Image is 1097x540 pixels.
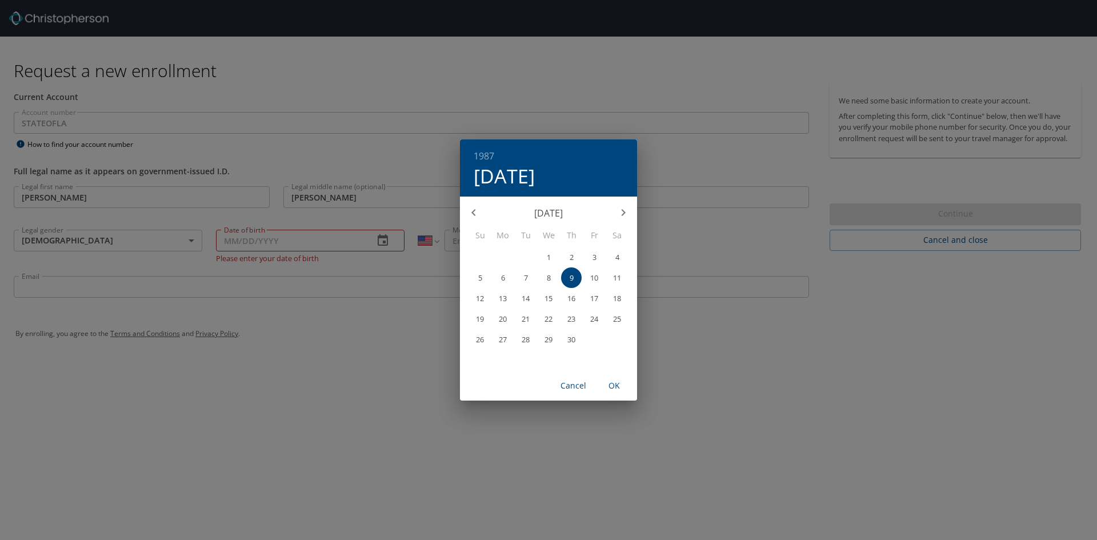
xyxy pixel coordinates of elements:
[515,267,536,288] button: 7
[538,229,559,242] span: We
[470,229,490,242] span: Su
[547,254,551,261] p: 1
[538,309,559,329] button: 22
[470,329,490,350] button: 26
[545,336,552,343] p: 29
[561,247,582,267] button: 2
[538,288,559,309] button: 15
[555,375,591,397] button: Cancel
[570,254,574,261] p: 2
[561,309,582,329] button: 23
[515,329,536,350] button: 28
[596,375,632,397] button: OK
[538,247,559,267] button: 1
[476,336,484,343] p: 26
[522,295,530,302] p: 14
[561,288,582,309] button: 16
[538,267,559,288] button: 8
[590,274,598,282] p: 10
[547,274,551,282] p: 8
[590,315,598,323] p: 24
[613,295,621,302] p: 18
[493,309,513,329] button: 20
[561,329,582,350] button: 30
[545,315,552,323] p: 22
[470,309,490,329] button: 19
[538,329,559,350] button: 29
[584,229,604,242] span: Fr
[584,247,604,267] button: 3
[476,315,484,323] p: 19
[559,379,587,393] span: Cancel
[561,267,582,288] button: 9
[584,309,604,329] button: 24
[493,267,513,288] button: 6
[474,148,494,164] button: 1987
[493,229,513,242] span: Mo
[487,206,610,220] p: [DATE]
[515,229,536,242] span: Tu
[522,315,530,323] p: 21
[600,379,628,393] span: OK
[607,288,627,309] button: 18
[607,229,627,242] span: Sa
[590,295,598,302] p: 17
[493,329,513,350] button: 27
[561,229,582,242] span: Th
[570,274,574,282] p: 9
[584,267,604,288] button: 10
[613,274,621,282] p: 11
[584,288,604,309] button: 17
[501,274,505,282] p: 6
[567,336,575,343] p: 30
[499,295,507,302] p: 13
[613,315,621,323] p: 25
[474,164,535,188] button: [DATE]
[522,336,530,343] p: 28
[515,288,536,309] button: 14
[499,315,507,323] p: 20
[607,247,627,267] button: 4
[515,309,536,329] button: 21
[499,336,507,343] p: 27
[478,274,482,282] p: 5
[592,254,596,261] p: 3
[567,295,575,302] p: 16
[607,309,627,329] button: 25
[545,295,552,302] p: 15
[615,254,619,261] p: 4
[567,315,575,323] p: 23
[470,288,490,309] button: 12
[470,267,490,288] button: 5
[524,274,528,282] p: 7
[607,267,627,288] button: 11
[476,295,484,302] p: 12
[493,288,513,309] button: 13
